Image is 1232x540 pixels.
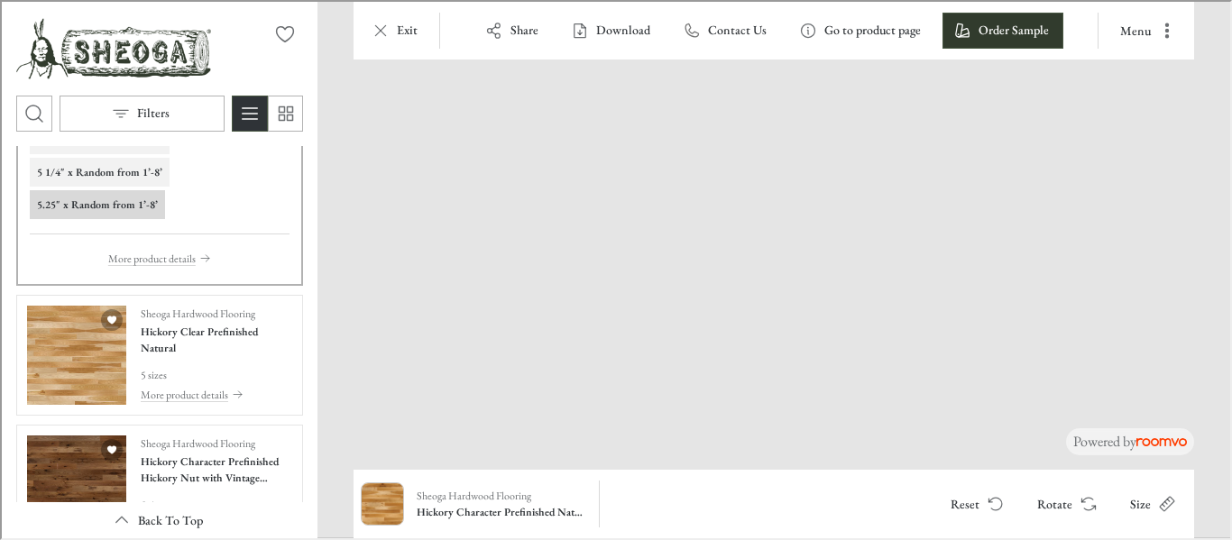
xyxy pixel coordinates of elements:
button: View size format 5 1/4" x Random from 1’-8’ [28,156,168,185]
button: Scroll back to the beginning [14,500,301,536]
button: Share [473,11,551,47]
p: Powered by [1071,430,1185,450]
button: Order Sample [941,11,1062,47]
p: Share [509,20,537,38]
img: Logo representing Sheoga Hardwood Flooring. [14,14,209,79]
button: More product details [106,247,209,267]
button: Exit [359,11,430,47]
p: Exit [395,20,416,38]
h6: 5.25" x Random from 1’-8’ [35,195,156,211]
h6: 5 1/4" x Random from 1’-8’ [35,162,161,178]
button: More actions [1104,11,1185,47]
button: Show details for Hickory Character Prefinished Natural [409,481,590,524]
div: The visualizer is powered by Roomvo. [1071,430,1185,450]
p: 5 sizes [139,495,290,511]
button: Rotate Surface [1021,484,1107,520]
button: Go to product page [786,11,933,47]
h6: Hickory Character Prefinished Natural [415,502,584,518]
img: roomvo_wordmark.svg [1135,436,1185,444]
button: Switch to simple view [265,94,301,130]
button: Reset product [934,484,1014,520]
button: Add Hickory Character Prefinished Hickory Nut with Vintage Charm Texture to favorites [99,437,121,459]
p: Sheoga Hardwood Flooring [415,486,529,502]
div: See Hickory Clear Prefinished Natural in the room [14,293,301,414]
button: No favorites [265,14,301,50]
button: More product details [139,383,290,403]
button: Contact Us [670,11,779,47]
button: Open search box [14,94,51,130]
p: Filters [135,103,168,121]
a: Go to Sheoga Hardwood Flooring's website. [14,14,209,79]
p: Sheoga Hardwood Flooring [139,304,253,320]
p: Contact Us [706,20,765,38]
img: Hickory Character Prefinished Hickory Nut with Vintage Charm Texture. Link opens in a new window. [25,434,124,533]
p: Sheoga Hardwood Flooring [139,434,253,450]
button: Download [558,11,663,47]
img: Hickory Clear Prefinished Natural. Link opens in a new window. [25,304,124,403]
p: 5 sizes [139,365,290,381]
p: Go to product page [823,20,919,38]
img: Hickory Character Prefinished Natural [360,481,401,523]
p: Order Sample [977,20,1047,38]
p: More product details [106,249,194,265]
button: Open size menu [1114,484,1185,520]
h4: Hickory Clear Prefinished Natural [139,322,290,354]
button: View size format 5.25" x Random from 1’-8’ [28,188,163,217]
button: Open the filters menu [58,94,223,130]
h4: Hickory Character Prefinished Hickory Nut with Vintage Charm Texture [139,452,290,484]
p: More product details [139,385,226,401]
button: Add Hickory Clear Prefinished Natural to favorites [99,307,121,329]
button: Switch to detail view [230,94,266,130]
p: Download [594,20,648,38]
div: Product List Mode Selector [230,94,301,130]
